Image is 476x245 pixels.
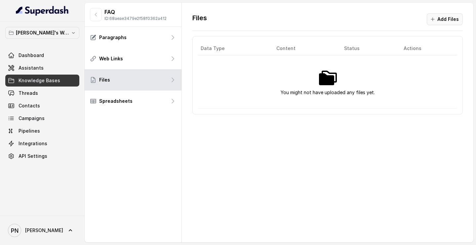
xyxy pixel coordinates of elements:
[19,153,47,159] span: API Settings
[5,62,79,74] a: Assistants
[5,138,79,150] a: Integrations
[99,77,110,83] p: Files
[19,140,47,147] span: Integrations
[5,112,79,124] a: Campaigns
[19,115,45,122] span: Campaigns
[19,128,40,134] span: Pipelines
[19,90,38,96] span: Threads
[271,42,339,55] th: Content
[339,42,398,55] th: Status
[317,67,338,89] img: No files
[16,29,69,37] p: [PERSON_NAME]'s Workspace
[5,49,79,61] a: Dashboard
[5,27,79,39] button: [PERSON_NAME]'s Workspace
[5,87,79,99] a: Threads
[398,42,457,55] th: Actions
[99,55,123,62] p: Web Links
[19,102,40,109] span: Contacts
[19,52,44,59] span: Dashboard
[19,65,44,71] span: Assistants
[16,5,69,16] img: light.svg
[11,227,19,234] text: PN
[99,98,133,104] p: Spreadsheets
[104,8,167,16] p: FAQ
[104,16,167,21] p: ID: 68aeae3479e2f58f0362a412
[427,13,463,25] button: Add Files
[5,150,79,162] a: API Settings
[5,100,79,112] a: Contacts
[5,75,79,87] a: Knowledge Bases
[19,77,60,84] span: Knowledge Bases
[5,125,79,137] a: Pipelines
[192,13,207,25] p: Files
[99,34,127,41] p: Paragraphs
[281,89,375,96] p: You might not have uploaded any files yet.
[198,42,271,55] th: Data Type
[5,221,79,240] a: [PERSON_NAME]
[25,227,63,234] span: [PERSON_NAME]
